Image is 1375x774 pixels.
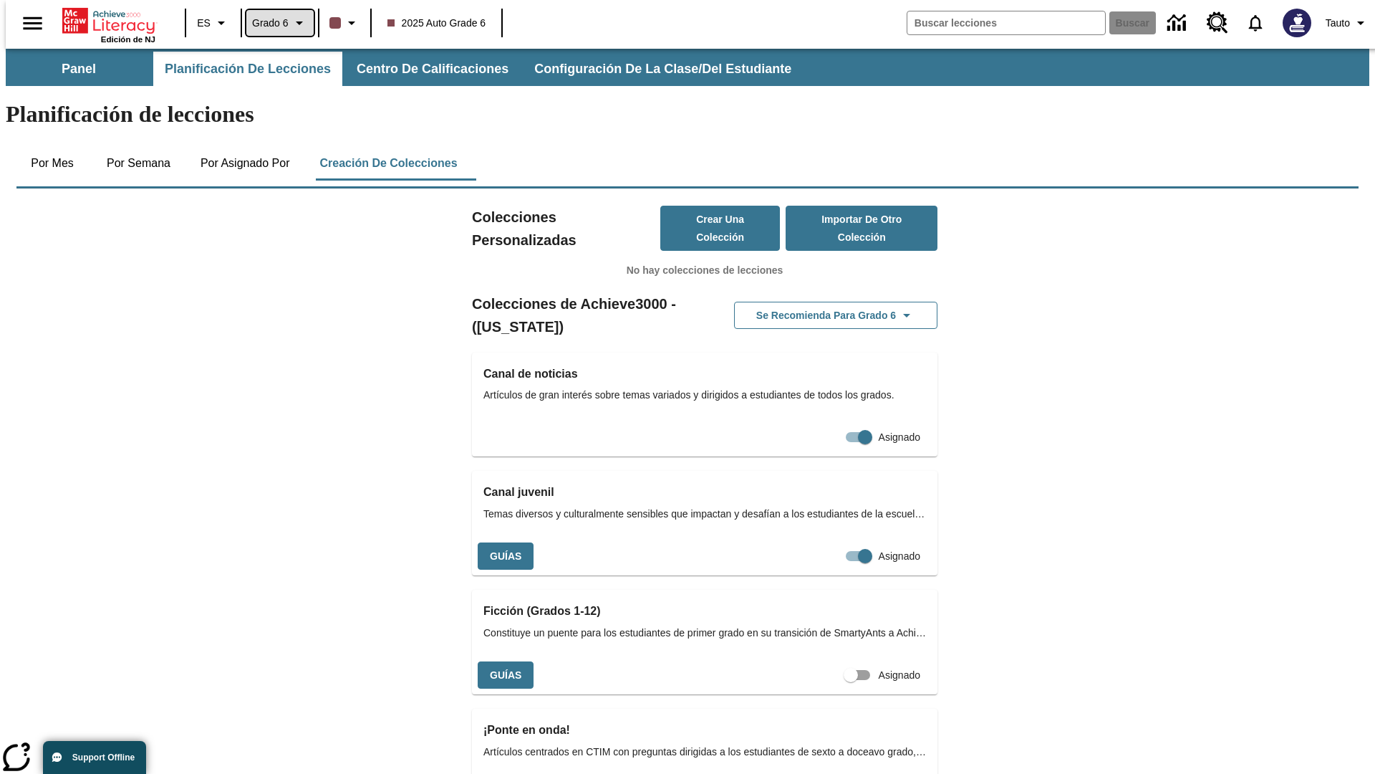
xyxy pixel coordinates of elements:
[6,101,1369,128] h1: Planificación de lecciones
[483,507,926,522] span: Temas diversos y culturalmente sensibles que impactan y desafían a los estudiantes de la escuela ...
[43,741,146,774] button: Support Offline
[190,10,236,36] button: Lenguaje: ES, Selecciona un idioma
[6,52,804,86] div: Subbarra de navegación
[472,263,937,278] p: No hay colecciones de lecciones
[16,146,88,181] button: Por mes
[483,720,926,740] h3: ¡Ponte en onda!
[483,364,926,384] h3: Canal de noticias
[252,16,289,31] span: Grado 6
[879,430,920,445] span: Asignado
[472,292,705,338] h2: Colecciones de Achieve3000 - ([US_STATE])
[483,601,926,621] h3: Ficción (Grados 1-12)
[1326,16,1350,31] span: Tauto
[478,543,534,570] button: Guías
[1159,4,1198,43] a: Centro de información
[1283,9,1311,37] img: Avatar
[478,661,534,689] button: Guías
[483,388,926,403] span: Artículos de gran interés sobre temas variados y dirigidos a estudiantes de todos los grados.
[660,206,781,251] button: Crear una colección
[62,6,155,35] a: Portada
[1274,4,1320,42] button: Escoja un nuevo avatar
[95,146,182,181] button: Por semana
[7,52,150,86] button: Panel
[387,16,486,31] span: 2025 Auto Grade 6
[11,2,54,44] button: Abrir el menú lateral
[6,49,1369,86] div: Subbarra de navegación
[345,52,520,86] button: Centro de calificaciones
[1237,4,1274,42] a: Notificaciones
[523,52,803,86] button: Configuración de la clase/del estudiante
[786,206,937,251] button: Importar de otro Colección
[734,302,937,330] button: Se recomienda para Grado 6
[1320,10,1375,36] button: Perfil/Configuración
[907,11,1105,34] input: Buscar campo
[101,35,155,44] span: Edición de NJ
[324,10,366,36] button: El color de la clase es café oscuro. Cambiar el color de la clase.
[189,146,301,181] button: Por asignado por
[72,752,135,763] span: Support Offline
[308,146,468,181] button: Creación de colecciones
[197,16,211,31] span: ES
[483,745,926,760] span: Artículos centrados en CTIM con preguntas dirigidas a los estudiantes de sexto a doceavo grado, q...
[879,549,920,564] span: Asignado
[483,482,926,502] h3: Canal juvenil
[153,52,342,86] button: Planificación de lecciones
[1198,4,1237,42] a: Centro de recursos, Se abrirá en una pestaña nueva.
[472,206,660,252] h2: Colecciones Personalizadas
[879,668,920,683] span: Asignado
[483,626,926,641] span: Constituye un puente para los estudiantes de primer grado en su transición de SmartyAnts a Achiev...
[246,10,314,36] button: Grado: Grado 6, Elige un grado
[62,5,155,44] div: Portada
